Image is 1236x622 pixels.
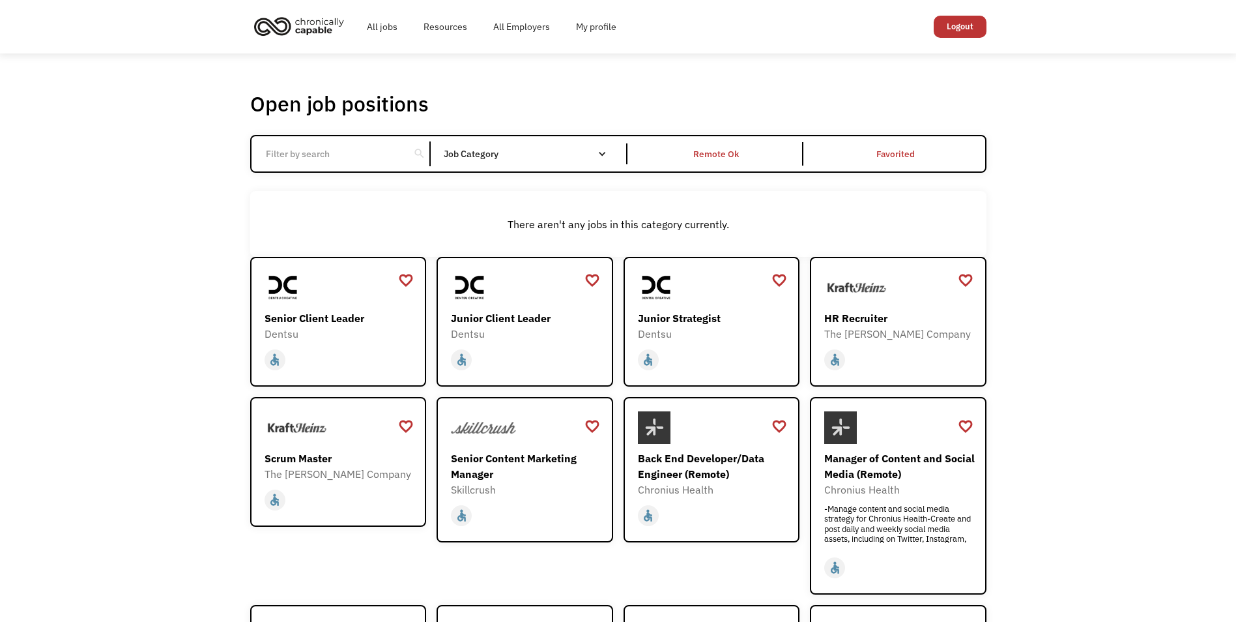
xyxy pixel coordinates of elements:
img: Chronically Capable logo [250,12,348,40]
div: Back End Developer/Data Engineer (Remote) [638,451,789,482]
div: Job Category [444,149,619,158]
div: -Manage content and social media strategy for Chronius Health-Create and post daily and weekly so... [824,504,975,543]
div: Senior Content Marketing Manager [451,451,602,482]
a: Favorited [806,136,984,171]
a: My profile [563,6,629,48]
a: Logout [934,16,986,38]
img: Dentsu [451,271,489,304]
a: favorite_border [584,271,600,290]
h1: Open job positions [250,91,429,117]
a: SkillcrushSenior Content Marketing ManagerSkillcrushaccessible [437,397,613,542]
div: The [PERSON_NAME] Company [824,326,975,342]
a: DentsuSenior Client LeaderDentsuaccessible [250,257,427,387]
div: accessible [455,350,468,370]
div: Skillcrush [451,482,602,497]
img: Chronius Health [824,411,857,444]
a: The Kraft Heinz CompanyHR RecruiterThe [PERSON_NAME] Companyaccessible [810,257,986,387]
a: The Kraft Heinz CompanyScrum MasterThe [PERSON_NAME] Companyaccessible [250,397,427,527]
div: Job Category [444,143,619,164]
div: accessible [641,506,655,526]
div: Scrum Master [265,451,416,466]
a: Resources [410,6,480,48]
a: All Employers [480,6,563,48]
div: HR Recruiter [824,310,975,326]
a: favorite_border [771,271,787,290]
div: Dentsu [638,326,789,342]
div: Manager of Content and Social Media (Remote) [824,451,975,482]
a: favorite_border [771,417,787,436]
img: The Kraft Heinz Company [824,271,889,304]
img: Dentsu [265,271,302,304]
a: favorite_border [398,271,414,290]
div: Chronius Health [638,482,789,497]
a: Remote Ok [627,136,806,171]
form: Email Form [250,135,986,172]
img: The Kraft Heinz Company [265,411,330,444]
a: DentsuJunior Client LeaderDentsuaccessible [437,257,613,387]
div: accessible [268,350,281,370]
div: Dentsu [451,326,602,342]
div: Remote Ok [693,146,739,162]
a: favorite_border [958,417,973,436]
div: accessible [268,490,281,510]
img: Chronius Health [638,411,670,444]
img: Dentsu [638,271,676,304]
a: Chronius HealthManager of Content and Social Media (Remote)Chronius Health-Manage content and soc... [810,397,986,595]
a: favorite_border [584,417,600,436]
div: accessible [641,350,655,370]
div: accessible [828,350,842,370]
div: There aren't any jobs in this category currently. [257,216,980,232]
div: Junior Client Leader [451,310,602,326]
a: home [250,12,354,40]
div: accessible [828,558,842,578]
div: accessible [455,506,468,526]
div: Senior Client Leader [265,310,416,326]
a: favorite_border [398,417,414,436]
div: Junior Strategist [638,310,789,326]
input: Filter by search [258,141,403,166]
a: DentsuJunior StrategistDentsuaccessible [624,257,800,387]
div: Chronius Health [824,482,975,497]
div: The [PERSON_NAME] Company [265,466,416,482]
div: search [413,144,425,164]
a: Chronius HealthBack End Developer/Data Engineer (Remote)Chronius Healthaccessible [624,397,800,542]
a: All jobs [354,6,410,48]
div: Dentsu [265,326,416,342]
img: Skillcrush [451,411,516,444]
a: favorite_border [958,271,973,290]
